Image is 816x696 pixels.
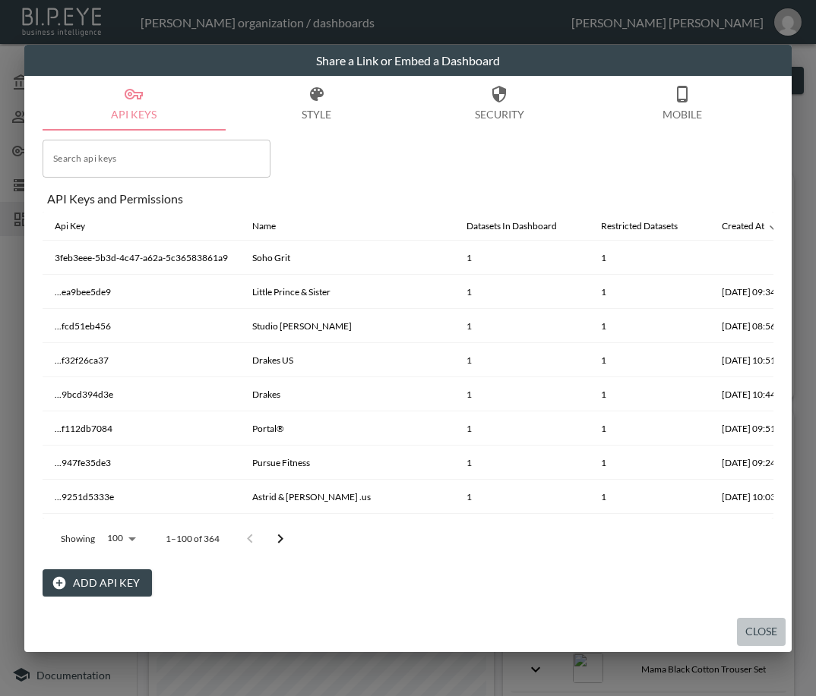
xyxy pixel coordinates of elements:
th: 1 [454,446,589,480]
th: ...f32f26ca37 [43,343,240,377]
th: 1 [589,275,710,309]
div: Datasets In Dashboard [467,217,557,235]
th: 1 [454,480,589,514]
th: 2025-08-08, 09:51:50 [710,411,801,446]
th: 1 [454,514,589,548]
button: Style [226,76,409,131]
th: ...28eb04ba8e [43,514,240,548]
span: Api Key [55,217,105,235]
th: Raging Bull Clothing [240,514,454,548]
th: 1 [589,377,710,411]
th: Little Prince & Sister [240,275,454,309]
th: 2025-08-06, 10:03:47 [710,480,801,514]
th: 2025-08-08, 10:51:21 [710,343,801,377]
th: 1 [589,480,710,514]
th: 1 [454,275,589,309]
button: API Keys [43,76,226,131]
span: Created At [722,217,784,235]
div: Restricted Datasets [601,217,678,235]
th: Astrid & Miyu .us [240,480,454,514]
th: 1 [454,377,589,411]
button: Go to next page [265,524,296,554]
th: ...947fe35de3 [43,446,240,480]
span: Restricted Datasets [601,217,697,235]
th: Pursue Fitness [240,446,454,480]
div: Created At [722,217,764,235]
th: 2025-08-11, 09:34:36 [710,275,801,309]
th: ...ea9bee5de9 [43,275,240,309]
th: 2025-08-06, 09:24:00 [710,446,801,480]
th: 2025-08-08, 10:44:19 [710,377,801,411]
button: Close [737,618,786,646]
span: Name [252,217,296,235]
div: API Keys and Permissions [47,191,773,206]
th: 1 [454,411,589,446]
th: ...9bcd394d3e [43,377,240,411]
th: 1 [589,241,710,275]
th: 1 [589,309,710,343]
th: 3feb3eee-5b3d-4c47-a62a-5c36583861a9 [43,241,240,275]
th: 2025-08-11, 08:56:16 [710,309,801,343]
th: 2025-08-06, 13:59:50 [710,514,801,548]
th: ...9251d5333e [43,480,240,514]
th: 1 [454,309,589,343]
div: Name [252,217,276,235]
th: Studio Nicholson [240,309,454,343]
span: Datasets In Dashboard [467,217,577,235]
th: Portal® [240,411,454,446]
th: ...f112db7084 [43,411,240,446]
th: 1 [454,241,589,275]
button: Add API Key [43,569,152,597]
th: 1 [589,411,710,446]
p: Showing [61,532,95,545]
button: Security [408,76,591,131]
button: Mobile [591,76,774,131]
div: Api Key [55,217,85,235]
th: 1 [589,446,710,480]
th: Drakes US [240,343,454,377]
h2: Share a Link or Embed a Dashboard [24,45,792,77]
th: ...fcd51eb456 [43,309,240,343]
th: 1 [454,343,589,377]
th: 1 [589,514,710,548]
div: 100 [101,528,141,548]
th: 1 [589,343,710,377]
th: Soho Grit [240,241,454,275]
p: 1–100 of 364 [166,532,220,545]
th: Drakes [240,377,454,411]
